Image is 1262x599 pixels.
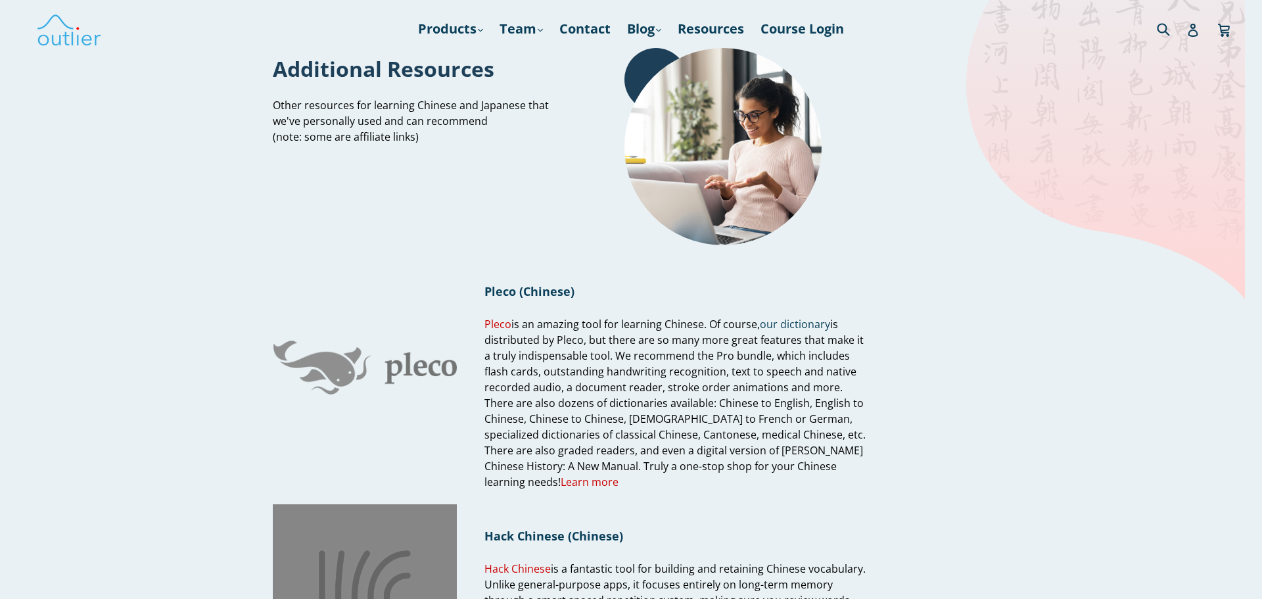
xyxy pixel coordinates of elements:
[493,17,549,41] a: Team
[36,10,102,48] img: Outlier Linguistics
[484,317,511,332] a: Pleco
[620,17,668,41] a: Blog
[671,17,751,41] a: Resources
[484,562,551,577] a: Hack Chinese
[1154,15,1190,42] input: Search
[484,528,866,544] h1: Hack Chinese (Chinese)
[760,317,830,332] a: our dictionary
[561,475,619,490] a: Learn more
[273,55,560,83] h1: Additional Resources
[484,283,866,299] h1: Pleco (Chinese)
[754,17,851,41] a: Course Login
[411,17,490,41] a: Products
[273,98,549,144] span: Other resources for learning Chinese and Japanese that we've personally used and can recommend (n...
[553,17,617,41] a: Contact
[484,317,866,490] span: is an amazing tool for learning Chinese. Of course, is distributed by Pleco, but there are so man...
